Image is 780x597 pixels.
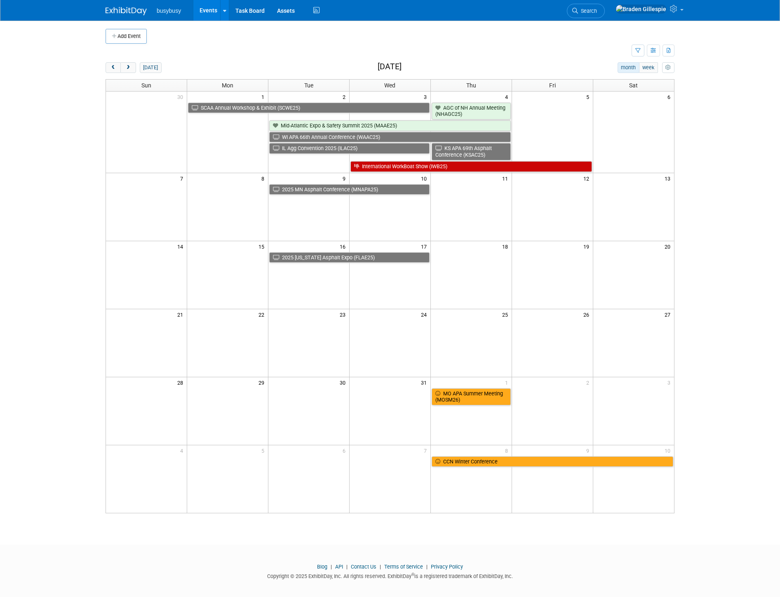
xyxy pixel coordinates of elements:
span: 29 [258,377,268,388]
span: Search [578,8,597,14]
span: 21 [176,309,187,320]
span: Thu [466,82,476,89]
span: 4 [179,445,187,456]
span: busybusy [157,7,181,14]
span: 6 [342,445,349,456]
span: 12 [583,173,593,183]
button: Add Event [106,29,147,44]
a: Privacy Policy [431,564,463,570]
a: Blog [317,564,327,570]
span: 10 [420,173,430,183]
span: 6 [667,92,674,102]
a: Terms of Service [384,564,423,570]
button: [DATE] [140,62,162,73]
span: 5 [585,92,593,102]
a: International WorkBoat Show (IWB25) [350,161,592,172]
span: | [378,564,383,570]
a: SCAA Annual Workshop & Exhibit (SCWE25) [188,103,430,113]
span: Wed [384,82,395,89]
a: API [335,564,343,570]
h2: [DATE] [378,62,402,71]
img: Braden Gillespie [616,5,667,14]
span: 15 [258,241,268,251]
span: 19 [583,241,593,251]
span: 9 [585,445,593,456]
span: Tue [304,82,313,89]
span: 17 [420,241,430,251]
button: next [120,62,136,73]
span: 13 [664,173,674,183]
span: | [329,564,334,570]
span: 18 [501,241,512,251]
img: ExhibitDay [106,7,147,15]
a: CCN Winter Conference [432,456,673,467]
span: 8 [504,445,512,456]
a: MO APA Summer Meeting (MOSM26) [432,388,511,405]
sup: ® [411,572,414,577]
i: Personalize Calendar [665,65,671,71]
a: WI APA 66th Annual Conference (WAAC25) [269,132,511,143]
span: 23 [339,309,349,320]
span: 31 [420,377,430,388]
span: 5 [261,445,268,456]
a: AGC of NH Annual Meeting (NHAGC25) [432,103,511,120]
span: 3 [667,377,674,388]
span: 30 [176,92,187,102]
span: | [344,564,350,570]
span: 8 [261,173,268,183]
button: prev [106,62,121,73]
a: KS APA 69th Asphalt Conference (KSAC25) [432,143,511,160]
button: month [618,62,639,73]
span: 1 [504,377,512,388]
span: Sun [141,82,151,89]
span: 22 [258,309,268,320]
span: 28 [176,377,187,388]
a: Contact Us [351,564,376,570]
span: 3 [423,92,430,102]
span: 2 [585,377,593,388]
span: 11 [501,173,512,183]
span: 7 [179,173,187,183]
a: 2025 MN Asphalt Conference (MNAPA25) [269,184,430,195]
a: Search [567,4,605,18]
button: myCustomButton [662,62,674,73]
a: IL Agg Convention 2025 (ILAC25) [269,143,430,154]
span: 25 [501,309,512,320]
span: Sat [629,82,638,89]
span: 9 [342,173,349,183]
span: 24 [420,309,430,320]
span: Fri [549,82,556,89]
a: Mid-Atlantic Expo & Safety Summit 2025 (MAAE25) [269,120,511,131]
a: 2025 [US_STATE] Asphalt Expo (FLAE25) [269,252,430,263]
span: 14 [176,241,187,251]
span: | [424,564,430,570]
span: 30 [339,377,349,388]
span: Mon [222,82,233,89]
span: 7 [423,445,430,456]
span: 27 [664,309,674,320]
span: 26 [583,309,593,320]
button: week [639,62,658,73]
span: 20 [664,241,674,251]
span: 16 [339,241,349,251]
span: 1 [261,92,268,102]
span: 10 [664,445,674,456]
span: 2 [342,92,349,102]
span: 4 [504,92,512,102]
